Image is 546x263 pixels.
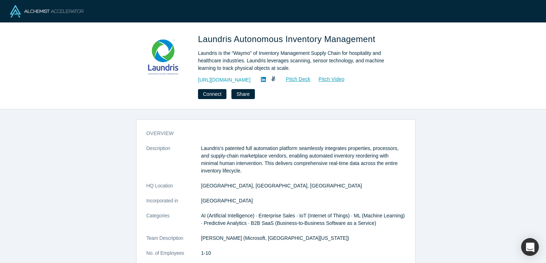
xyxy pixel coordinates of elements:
dt: Categories [146,212,201,234]
span: Laundris Autonomous Inventory Management [198,34,378,44]
a: Pitch Deck [278,75,311,83]
div: Laundris is the “Waymo” of Inventory Management Supply Chain for hospitality and healthcare indus... [198,50,397,72]
p: [PERSON_NAME] (Microsoft, [GEOGRAPHIC_DATA][US_STATE]) [201,234,405,242]
dt: Description [146,145,201,182]
a: [URL][DOMAIN_NAME] [198,76,251,84]
button: Share [231,89,255,99]
span: AI (Artificial Intelligence) · Enterprise Sales · IoT (Internet of Things) · ML (Machine Learning... [201,213,405,226]
dt: Incorporated in [146,197,201,212]
dd: [GEOGRAPHIC_DATA] [201,197,405,205]
a: Pitch Video [311,75,345,83]
h3: overview [146,130,395,137]
img: Alchemist Logo [10,5,84,17]
dt: HQ Location [146,182,201,197]
dt: Team Description [146,234,201,249]
p: Laundris's patented full automation platform seamlessly integrates properties, processors, and su... [201,145,405,175]
dd: 1-10 [201,249,405,257]
img: Laundris Autonomous Inventory Management's Logo [138,33,188,83]
button: Connect [198,89,226,99]
dd: [GEOGRAPHIC_DATA], [GEOGRAPHIC_DATA], [GEOGRAPHIC_DATA] [201,182,405,190]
